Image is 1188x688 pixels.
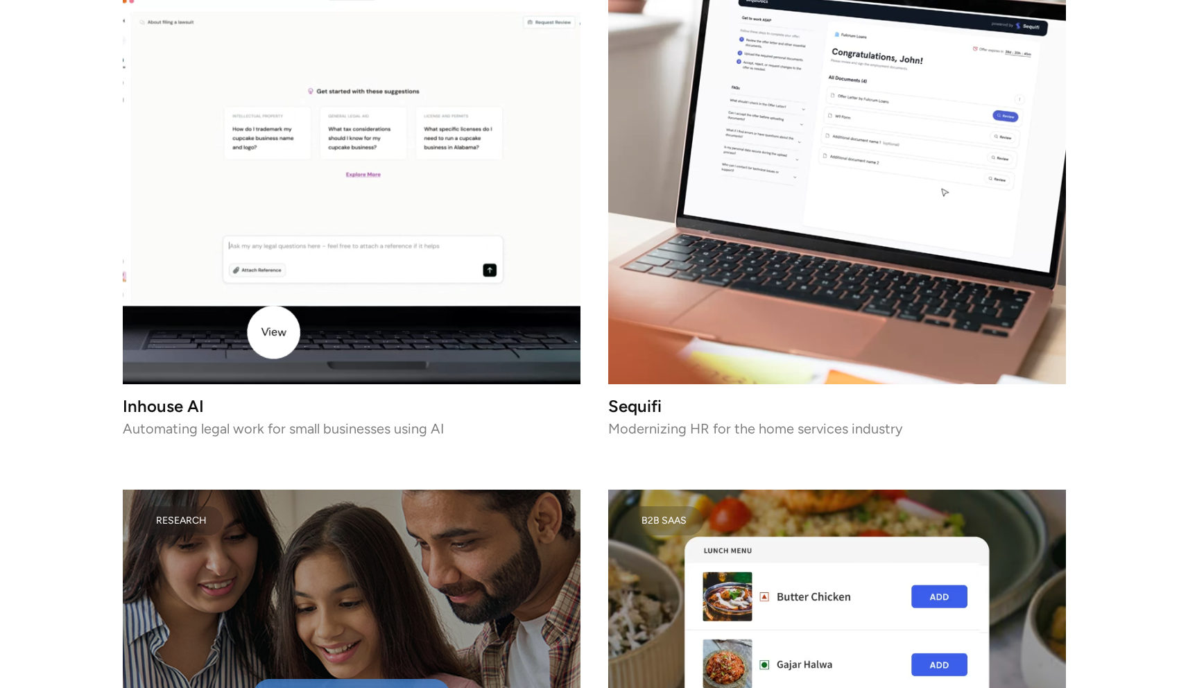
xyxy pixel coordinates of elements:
p: Automating legal work for small businesses using AI [123,424,580,433]
h3: Sequifi [608,401,1066,413]
h3: Inhouse AI [123,401,580,413]
div: Research [156,517,207,524]
p: Modernizing HR for the home services industry [608,424,1066,433]
div: B2B SAAS [642,517,687,524]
